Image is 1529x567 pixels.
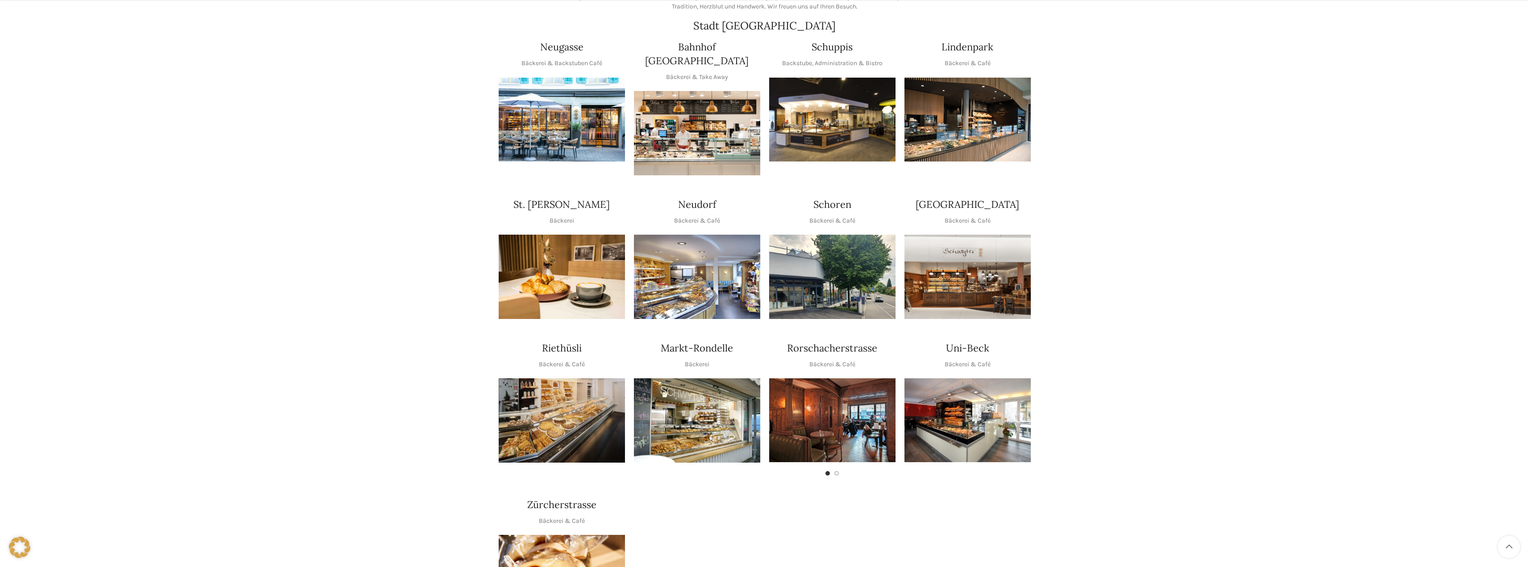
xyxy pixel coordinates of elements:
[1498,536,1520,558] a: Scroll to top button
[946,341,989,355] h4: Uni-Beck
[769,235,896,319] div: 1 / 1
[634,235,760,319] div: 1 / 1
[787,341,877,355] h4: Rorschacherstrasse
[769,78,896,162] img: 150130-Schwyter-013
[539,360,585,369] p: Bäckerei & Café
[539,516,585,526] p: Bäckerei & Café
[782,58,883,68] p: Backstube, Administration & Bistro
[540,40,583,54] h4: Neugasse
[945,216,991,226] p: Bäckerei & Café
[813,198,851,211] h4: Schoren
[904,235,1031,319] div: 1 / 1
[904,78,1031,162] div: 1 / 1
[809,360,855,369] p: Bäckerei & Café
[499,378,625,463] div: 1 / 1
[769,378,896,462] div: 1 / 2
[942,40,993,54] h4: Lindenpark
[499,378,625,463] img: Riethüsli-2
[678,198,716,211] h4: Neudorf
[550,216,574,226] p: Bäckerei
[834,471,839,476] li: Go to slide 2
[769,78,896,162] div: 1 / 1
[916,198,1019,211] h4: [GEOGRAPHIC_DATA]
[825,471,830,476] li: Go to slide 1
[499,78,625,162] img: Neugasse
[904,235,1031,319] img: Schwyter-1800x900
[634,40,760,68] h4: Bahnhof [GEOGRAPHIC_DATA]
[945,360,991,369] p: Bäckerei & Café
[812,40,853,54] h4: Schuppis
[499,235,625,319] img: schwyter-23
[904,378,1031,462] div: 1 / 1
[634,235,760,319] img: Neudorf_1
[661,341,733,355] h4: Markt-Rondelle
[685,360,709,369] p: Bäckerei
[499,21,1031,31] h2: Stadt [GEOGRAPHIC_DATA]
[521,58,602,68] p: Bäckerei & Backstuben Café
[674,216,720,226] p: Bäckerei & Café
[634,378,760,463] img: Rondelle_1
[666,72,728,82] p: Bäckerei & Take Away
[634,378,760,463] div: 1 / 1
[769,235,896,319] img: 0842cc03-b884-43c1-a0c9-0889ef9087d6 copy
[527,498,596,512] h4: Zürcherstrasse
[809,216,855,226] p: Bäckerei & Café
[513,198,610,211] h4: St. [PERSON_NAME]
[904,378,1031,462] img: rechts_09-1
[634,91,760,175] img: Bahnhof St. Gallen
[499,78,625,162] div: 1 / 1
[904,78,1031,162] img: 017-e1571925257345
[499,235,625,319] div: 1 / 1
[542,341,582,355] h4: Riethüsli
[634,91,760,175] div: 1 / 1
[945,58,991,68] p: Bäckerei & Café
[769,378,896,462] img: Rorschacherstrasse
